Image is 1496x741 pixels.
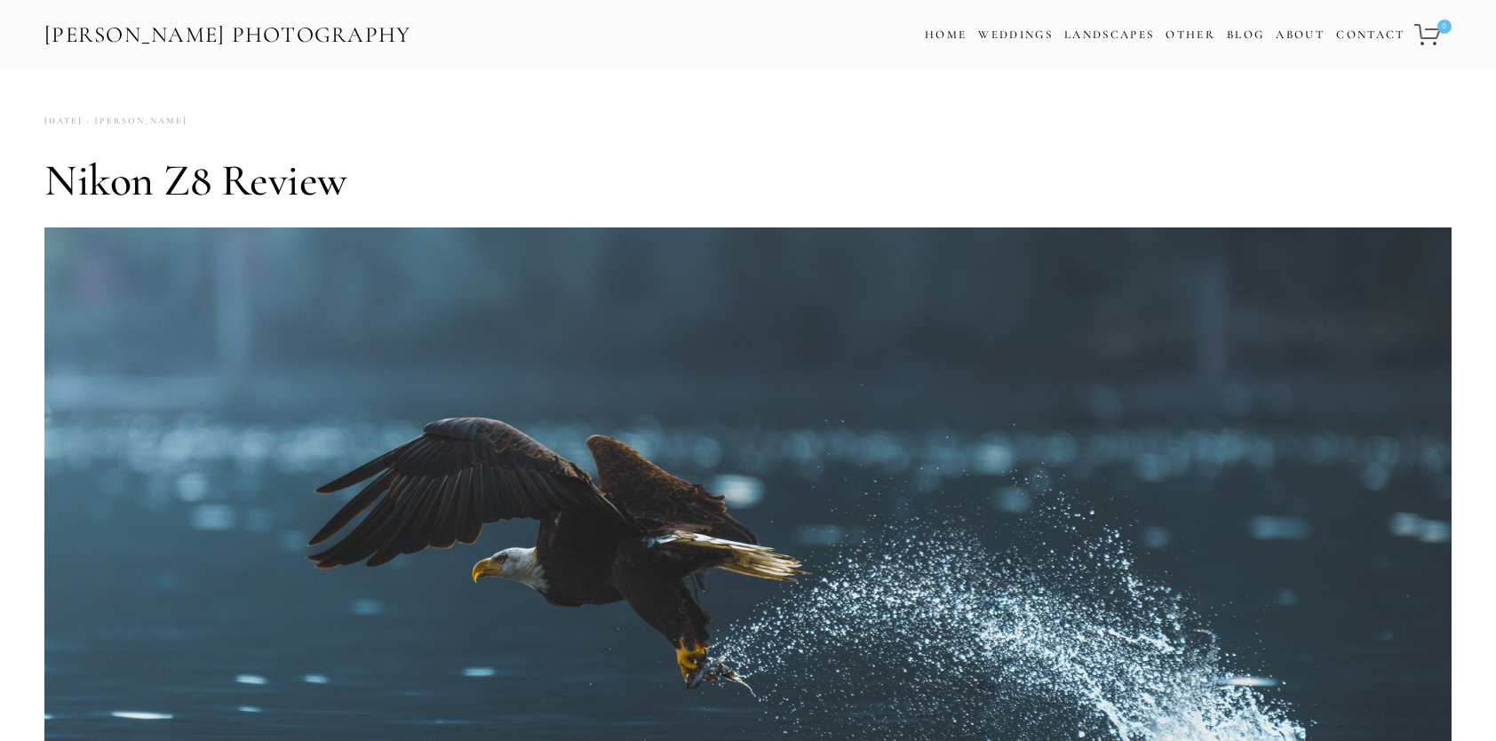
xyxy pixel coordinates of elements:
a: About [1276,22,1325,48]
a: Contact [1336,22,1404,48]
a: Landscapes [1064,28,1154,42]
a: Blog [1227,22,1264,48]
a: [PERSON_NAME] Photography [43,15,413,55]
a: Weddings [978,28,1053,42]
h1: Nikon Z8 Review [44,154,1452,207]
a: Home [925,22,967,48]
a: [PERSON_NAME] [83,109,187,133]
a: Other [1166,28,1215,42]
span: 0 [1437,20,1452,34]
time: [DATE] [44,109,83,133]
a: 0 items in cart [1412,13,1453,56]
